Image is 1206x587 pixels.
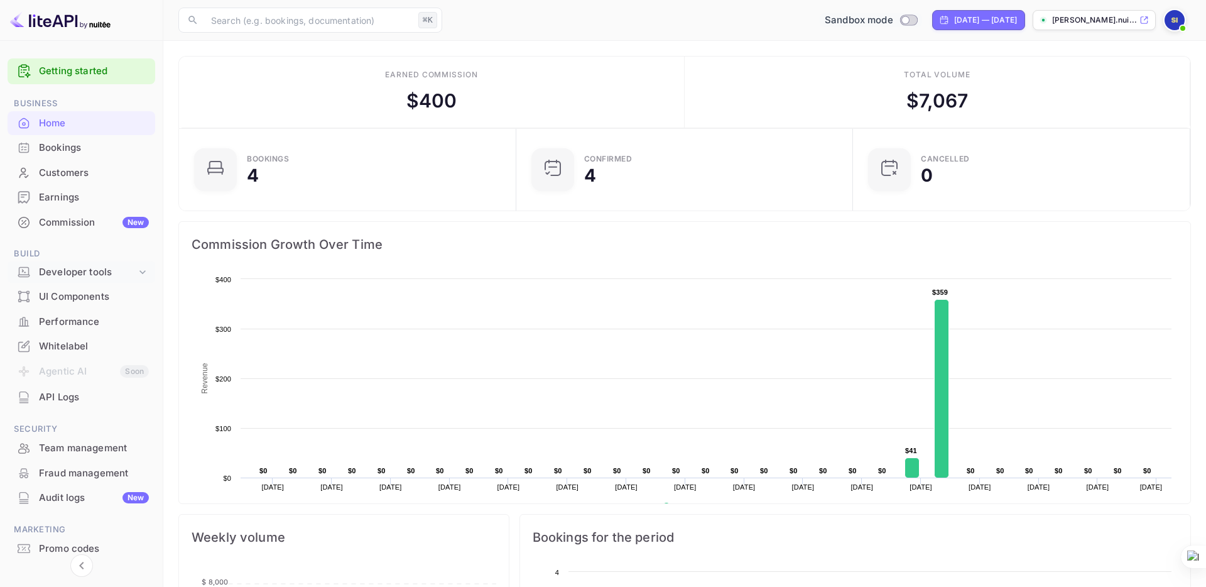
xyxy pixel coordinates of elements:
text: $0 [348,467,356,475]
div: Audit logsNew [8,486,155,510]
text: $0 [495,467,503,475]
div: Total volume [904,69,971,80]
text: $0 [223,475,231,482]
a: Promo codes [8,537,155,560]
a: Team management [8,436,155,459]
text: [DATE] [1087,483,1109,491]
div: Switch to Production mode [820,13,922,28]
text: $0 [584,467,592,475]
text: $100 [215,425,231,432]
text: $200 [215,375,231,383]
span: Bookings for the period [533,527,1178,547]
div: CommissionNew [8,211,155,235]
text: $0 [1055,467,1063,475]
text: [DATE] [556,483,579,491]
text: [DATE] [733,483,756,491]
div: Earned commission [385,69,478,80]
span: Security [8,422,155,436]
tspan: $ 8,000 [202,578,228,586]
div: API Logs [39,390,149,405]
button: Collapse navigation [70,554,93,577]
text: $0 [1143,467,1151,475]
div: Performance [39,315,149,329]
text: $0 [760,467,768,475]
text: $0 [524,467,533,475]
div: Promo codes [8,537,155,561]
a: Whitelabel [8,334,155,358]
text: $0 [407,467,415,475]
text: [DATE] [910,483,932,491]
text: $0 [878,467,886,475]
a: Getting started [39,64,149,79]
text: $0 [731,467,739,475]
div: Customers [8,161,155,185]
div: Audit logs [39,491,149,505]
text: [DATE] [615,483,638,491]
img: LiteAPI logo [10,10,111,30]
text: $0 [702,467,710,475]
text: $0 [849,467,857,475]
img: saiful ihsan [1165,10,1185,30]
a: API Logs [8,385,155,409]
div: [DATE] — [DATE] [954,14,1017,26]
div: Fraud management [39,466,149,481]
text: $0 [996,467,1004,475]
div: Earnings [39,190,149,205]
div: Home [39,116,149,131]
div: 4 [247,167,259,184]
span: Build [8,247,155,261]
div: Bookings [247,155,289,163]
div: 4 [584,167,596,184]
text: $400 [215,276,231,283]
text: $0 [554,467,562,475]
div: New [122,492,149,503]
div: Getting started [8,58,155,84]
a: Fraud management [8,461,155,485]
text: $0 [672,467,680,475]
text: $0 [436,467,444,475]
div: New [122,217,149,228]
text: $0 [819,467,827,475]
text: [DATE] [497,483,520,491]
span: Business [8,97,155,111]
a: Bookings [8,136,155,159]
text: $0 [643,467,651,475]
div: Whitelabel [39,339,149,354]
div: Bookings [8,136,155,160]
div: Performance [8,310,155,334]
text: [DATE] [792,483,815,491]
div: UI Components [39,290,149,304]
text: $0 [289,467,297,475]
div: Home [8,111,155,136]
div: API Logs [8,385,155,410]
text: [DATE] [969,483,991,491]
a: UI Components [8,285,155,308]
text: $0 [790,467,798,475]
div: Customers [39,166,149,180]
text: [DATE] [1140,483,1163,491]
a: Performance [8,310,155,333]
a: CommissionNew [8,211,155,234]
text: [DATE] [850,483,873,491]
text: [DATE] [261,483,284,491]
span: Marketing [8,523,155,537]
div: UI Components [8,285,155,309]
text: $0 [465,467,474,475]
text: 4 [555,569,558,576]
text: $0 [259,467,268,475]
div: 0 [921,167,933,184]
a: Earnings [8,185,155,209]
div: Fraud management [8,461,155,486]
div: CANCELLED [921,155,970,163]
span: Weekly volume [192,527,496,547]
text: [DATE] [674,483,697,491]
div: Whitelabel [8,334,155,359]
text: [DATE] [1028,483,1050,491]
p: [PERSON_NAME].nui... [1052,14,1137,26]
a: Customers [8,161,155,184]
div: $ 7,067 [906,87,969,115]
text: $0 [378,467,386,475]
text: $0 [613,467,621,475]
text: $0 [318,467,327,475]
a: Audit logsNew [8,486,155,509]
